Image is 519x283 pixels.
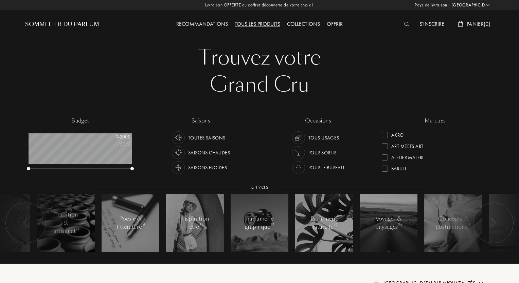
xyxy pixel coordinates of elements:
[96,133,130,140] div: 0 - 200 €
[300,117,336,125] div: occasions
[391,140,423,150] div: Art Meets Art
[391,129,404,138] div: Akro
[142,223,145,227] span: 15
[188,146,230,159] div: Saisons chaudes
[96,140,130,148] div: /50mL
[30,44,489,71] div: Trouvez votre
[23,219,29,227] img: arr_left.svg
[398,223,402,227] span: 24
[245,215,274,231] div: Parfumerie graphique
[404,22,409,26] img: search_icn_white.svg
[284,20,323,29] div: Collections
[173,20,231,29] div: Recommandations
[294,133,303,143] img: usage_occasion_all_white.svg
[294,148,303,157] img: usage_occasion_party_white.svg
[374,215,403,231] div: Voyages & paysages
[391,174,425,183] div: Binet-Papillon
[308,161,344,174] div: Pour le bureau
[415,2,450,8] span: Pays de livraison :
[323,20,346,29] div: Offrir
[294,163,303,172] img: usage_occasion_work_white.svg
[231,20,284,29] div: Tous les produits
[231,20,284,27] a: Tous les produits
[458,21,463,27] img: cart_white.svg
[174,133,183,143] img: usage_season_average_white.svg
[25,20,99,29] a: Sommelier du Parfum
[187,117,215,125] div: saisons
[246,183,273,191] div: Univers
[173,20,231,27] a: Recommandations
[416,20,448,29] div: S'inscrire
[308,146,336,159] div: Pour sortir
[308,131,339,144] div: Tous usages
[174,148,183,157] img: usage_season_hot_white.svg
[188,131,226,144] div: Toutes saisons
[30,71,489,98] div: Grand Cru
[420,117,450,125] div: marques
[200,223,203,227] span: 37
[181,215,210,231] div: Inspiration rétro
[188,161,227,174] div: Saisons froides
[310,215,339,231] div: Parfumerie naturelle
[116,215,145,231] div: Poésie & littérature
[467,20,490,27] span: Panier ( 0 )
[416,20,448,27] a: S'inscrire
[284,20,323,27] a: Collections
[334,223,337,227] span: 49
[391,163,406,172] div: Baruti
[270,223,274,227] span: 23
[323,20,346,27] a: Offrir
[67,117,94,125] div: budget
[174,163,183,172] img: usage_season_cold_white.svg
[391,152,424,161] div: Atelier Materi
[490,219,496,227] img: arr_left.svg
